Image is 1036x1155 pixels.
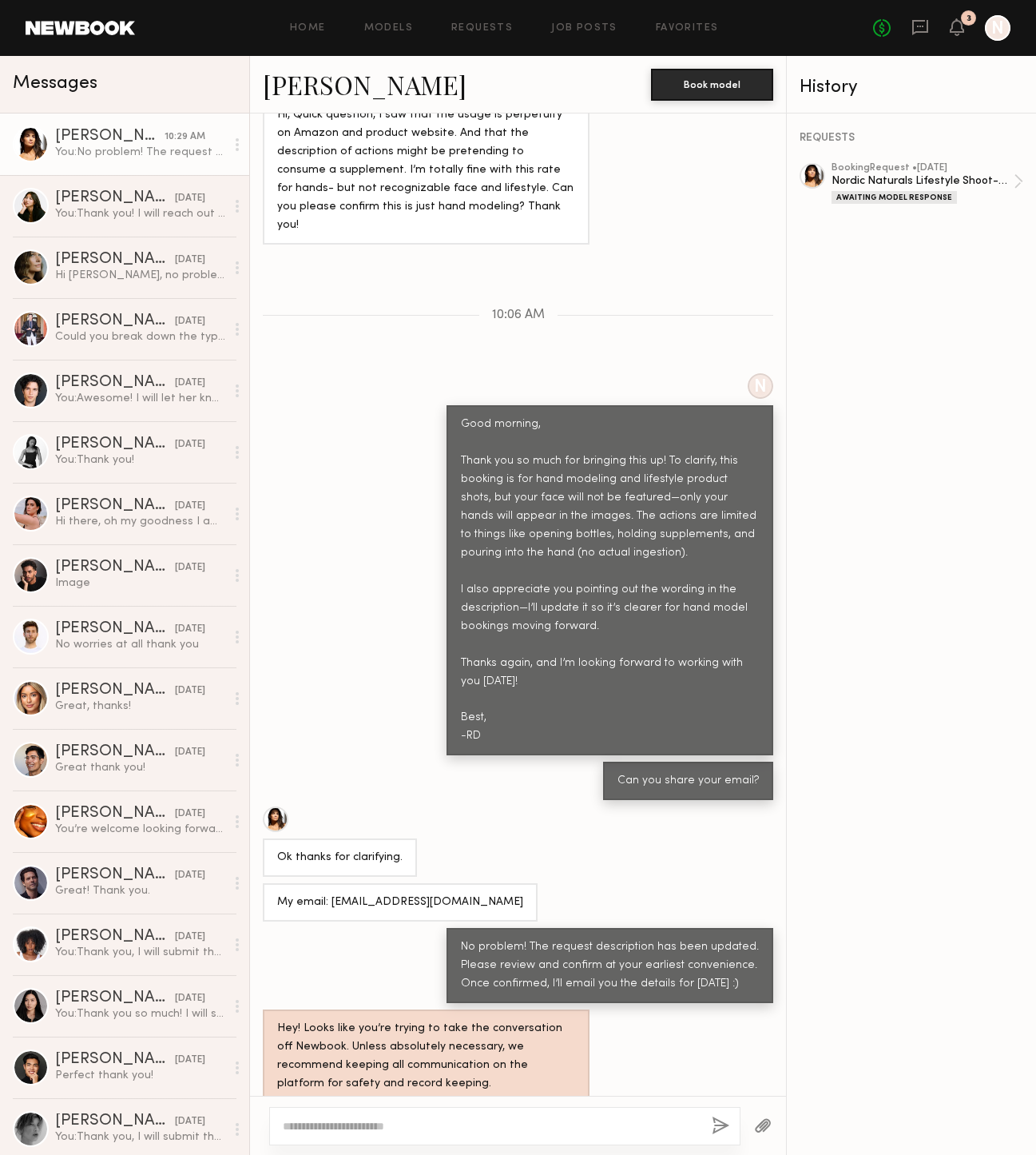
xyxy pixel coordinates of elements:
[551,23,617,34] a: Job Posts
[175,191,205,206] div: [DATE]
[175,314,205,329] div: [DATE]
[651,77,773,90] a: Book model
[175,437,205,452] div: [DATE]
[175,991,205,1006] div: [DATE]
[263,67,466,102] a: [PERSON_NAME]
[55,1068,225,1083] div: Perfect thank you!
[55,452,225,468] div: You: Thank you!
[832,163,1014,173] div: booking Request • [DATE]
[55,498,175,514] div: [PERSON_NAME]
[175,930,205,945] div: [DATE]
[55,822,225,837] div: You’re welcome looking forward to opportunity to work with you all. [GEOGRAPHIC_DATA]
[461,416,759,746] div: Good morning, Thank you so much for bringing this up! To clarify, this booking is for hand modeli...
[55,145,225,160] div: You: No problem! The request description has been updated. Please review and confirm at your earl...
[832,191,957,204] div: Awaiting Model Response
[55,699,225,714] div: Great, thanks!
[13,74,97,93] span: Messages
[55,637,225,652] div: No worries at all thank you
[55,560,175,576] div: [PERSON_NAME]
[55,883,225,898] div: Great! Thank you.
[175,560,205,576] div: [DATE]
[175,1053,205,1068] div: [DATE]
[492,309,545,322] span: 10:06 AM
[277,894,523,912] div: My email: [EMAIL_ADDRESS][DOMAIN_NAME]
[175,807,205,822] div: [DATE]
[277,106,575,235] div: Hi, Quick question, I saw that the usage is perpetuity on Amazon and product website. And that th...
[55,760,225,775] div: Great thank you!
[175,376,205,391] div: [DATE]
[55,806,175,822] div: [PERSON_NAME]
[832,163,1023,204] a: bookingRequest •[DATE]Nordic Naturals Lifestyle Shoot-P068Awaiting Model Response
[55,313,175,329] div: [PERSON_NAME]
[55,1006,225,1022] div: You: Thank you so much! I will submit these!
[617,772,759,791] div: Can you share your email?
[55,1129,225,1145] div: You: Thank you, I will submit these!
[364,23,413,34] a: Models
[55,436,175,452] div: [PERSON_NAME]
[277,1020,575,1093] div: Hey! Looks like you’re trying to take the conversation off Newbook. Unless absolutely necessary, ...
[451,23,513,34] a: Requests
[832,173,1014,189] div: Nordic Naturals Lifestyle Shoot-P068
[175,499,205,514] div: [DATE]
[55,129,165,145] div: [PERSON_NAME]
[55,329,225,345] div: Could you break down the typical day rates?
[651,69,773,101] button: Book model
[55,621,175,637] div: [PERSON_NAME]
[55,252,175,268] div: [PERSON_NAME]
[175,868,205,883] div: [DATE]
[175,622,205,637] div: [DATE]
[175,683,205,699] div: [DATE]
[55,514,225,529] div: Hi there, oh my goodness I am so sorry. Unfortunately I was shooting in [GEOGRAPHIC_DATA] and I c...
[800,78,1023,97] div: History
[55,391,225,406] div: You: Awesome! I will let her know.
[55,683,175,699] div: [PERSON_NAME]
[55,867,175,883] div: [PERSON_NAME]
[290,23,326,34] a: Home
[55,744,175,760] div: [PERSON_NAME]
[165,129,205,145] div: 10:29 AM
[55,1113,175,1129] div: [PERSON_NAME]
[656,23,719,34] a: Favorites
[55,929,175,945] div: [PERSON_NAME]
[967,14,971,23] div: 3
[55,990,175,1006] div: [PERSON_NAME]
[175,745,205,760] div: [DATE]
[55,1052,175,1068] div: [PERSON_NAME]
[55,945,225,960] div: You: Thank you, I will submit these!
[277,849,403,867] div: Ok thanks for clarifying.
[461,938,759,994] div: No problem! The request description has been updated. Please review and confirm at your earliest ...
[55,206,225,221] div: You: Thank you! I will reach out again soon.
[55,190,175,206] div: [PERSON_NAME]
[175,253,205,268] div: [DATE]
[55,375,175,391] div: [PERSON_NAME]
[175,1114,205,1129] div: [DATE]
[985,15,1010,41] a: N
[800,133,1023,144] div: REQUESTS
[55,576,225,591] div: Image
[55,268,225,283] div: Hi [PERSON_NAME], no problem [EMAIL_ADDRESS][PERSON_NAME][DOMAIN_NAME] [PHONE_NUMBER] I would rat...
